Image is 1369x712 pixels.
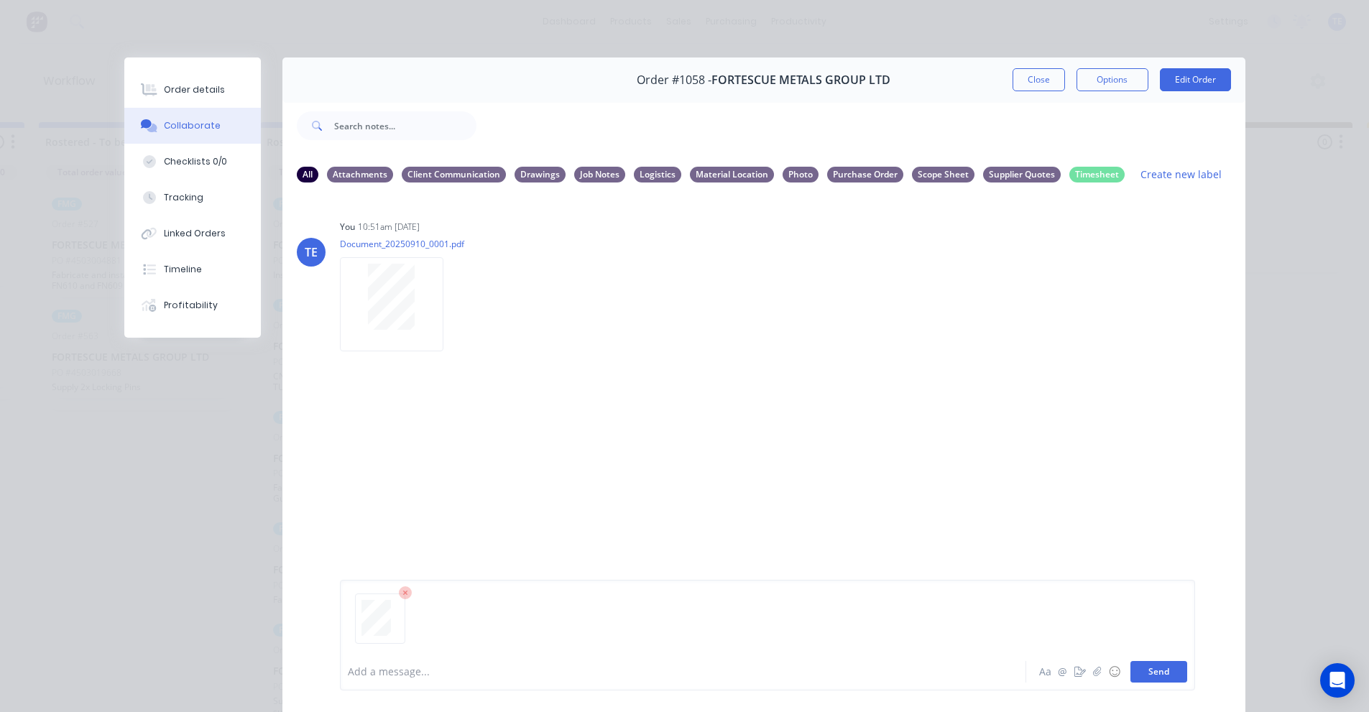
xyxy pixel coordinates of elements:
[983,167,1061,182] div: Supplier Quotes
[1013,68,1065,91] button: Close
[515,167,566,182] div: Drawings
[164,299,218,312] div: Profitability
[164,263,202,276] div: Timeline
[164,83,225,96] div: Order details
[358,221,420,234] div: 10:51am [DATE]
[124,216,261,251] button: Linked Orders
[1160,68,1231,91] button: Edit Order
[164,191,203,204] div: Tracking
[634,167,681,182] div: Logistics
[124,180,261,216] button: Tracking
[334,111,476,140] input: Search notes...
[297,167,318,182] div: All
[1133,165,1230,184] button: Create new label
[164,155,227,168] div: Checklists 0/0
[711,73,890,87] span: FORTESCUE METALS GROUP LTD
[124,108,261,144] button: Collaborate
[164,227,226,240] div: Linked Orders
[1106,663,1123,680] button: ☺
[124,144,261,180] button: Checklists 0/0
[1320,663,1355,698] div: Open Intercom Messenger
[690,167,774,182] div: Material Location
[1069,167,1125,182] div: Timesheet
[912,167,974,182] div: Scope Sheet
[124,72,261,108] button: Order details
[1037,663,1054,680] button: Aa
[574,167,625,182] div: Job Notes
[402,167,506,182] div: Client Communication
[305,244,318,261] div: TE
[124,287,261,323] button: Profitability
[783,167,819,182] div: Photo
[637,73,711,87] span: Order #1058 -
[327,167,393,182] div: Attachments
[827,167,903,182] div: Purchase Order
[340,221,355,234] div: You
[340,238,464,250] p: Document_20250910_0001.pdf
[1130,661,1187,683] button: Send
[124,251,261,287] button: Timeline
[1077,68,1148,91] button: Options
[164,119,221,132] div: Collaborate
[1054,663,1071,680] button: @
